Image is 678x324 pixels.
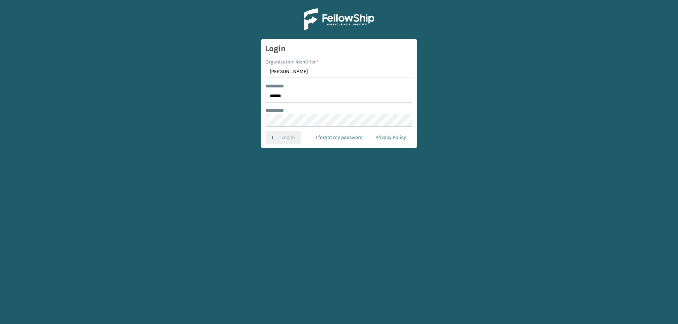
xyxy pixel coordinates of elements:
[266,58,319,66] label: Organization Identifier
[369,131,412,144] a: Privacy Policy
[309,131,369,144] a: I forgot my password
[266,43,412,54] h3: Login
[304,8,374,31] img: Logo
[266,131,301,144] button: Log In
